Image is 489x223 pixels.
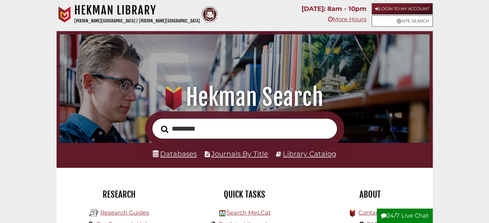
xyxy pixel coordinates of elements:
[74,3,200,17] h1: Hekman Library
[372,15,433,27] a: Site Search
[211,150,268,158] a: Journals By Title
[312,189,428,200] h2: About
[158,124,172,135] button: Search
[372,3,433,14] a: Login to My Account
[67,83,422,111] h1: Hekman Search
[328,16,367,23] a: More Hours
[283,150,336,158] a: Library Catalog
[161,125,168,133] i: Search
[187,189,303,200] h2: Quick Tasks
[226,209,270,216] a: Search MeLCat
[219,210,225,216] img: Hekman Library Logo
[358,209,390,216] a: Contact Us
[100,209,149,216] a: Research Guides
[61,189,177,200] h2: Research
[302,3,367,14] p: [DATE]: 8am - 10pm
[57,6,73,22] img: Calvin University
[202,6,218,22] img: Calvin Theological Seminary
[89,208,99,218] img: Hekman Library Logo
[153,150,197,158] a: Databases
[74,17,200,25] p: [PERSON_NAME][GEOGRAPHIC_DATA] | [PERSON_NAME][GEOGRAPHIC_DATA]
